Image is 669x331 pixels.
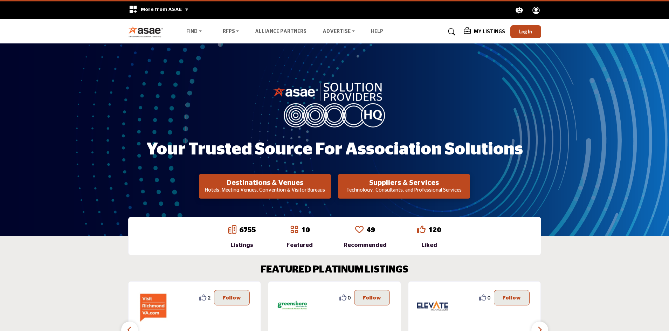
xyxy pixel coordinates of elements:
[464,28,505,36] div: My Listings
[199,174,331,199] button: Destinations & Venues Hotels, Meeting Venues, Convention & Visitor Bureaus
[366,227,375,234] a: 49
[261,264,408,276] h2: FEATURED PLATINUM LISTINGS
[371,29,383,34] a: Help
[228,241,256,249] div: Listings
[510,25,541,38] button: Log In
[354,290,390,305] button: Follow
[428,227,441,234] a: 120
[255,29,306,34] a: Alliance Partners
[417,241,441,249] div: Liked
[128,26,167,37] img: Site Logo
[223,294,241,302] p: Follow
[287,241,313,249] div: Featured
[441,26,460,37] a: Search
[301,227,310,234] a: 10
[340,179,468,187] h2: Suppliers & Services
[494,290,530,305] button: Follow
[201,179,329,187] h2: Destinations & Venues
[503,294,521,302] p: Follow
[318,27,360,37] a: Advertise
[488,294,490,301] span: 0
[348,294,351,301] span: 0
[214,290,250,305] button: Follow
[474,29,505,35] h5: My Listings
[218,27,244,37] a: RFPs
[273,81,396,127] img: image
[239,227,256,234] a: 6755
[146,139,523,160] h1: Your Trusted Source for Association Solutions
[208,294,211,301] span: 2
[181,27,207,37] a: Find
[290,225,298,235] a: Go to Featured
[338,174,470,199] button: Suppliers & Services Technology, Consultants, and Professional Services
[417,290,448,322] img: Elevate Management Company
[363,294,381,302] p: Follow
[417,225,426,234] i: Go to Liked
[141,7,189,12] span: More from ASAE
[124,1,193,19] div: More from ASAE
[201,187,329,194] p: Hotels, Meeting Venues, Convention & Visitor Bureaus
[355,225,364,235] a: Go to Recommended
[340,187,468,194] p: Technology, Consultants, and Professional Services
[137,290,168,322] img: Richmond Region Tourism
[519,28,532,34] span: Log In
[344,241,387,249] div: Recommended
[277,290,308,322] img: Greensboro Area CVB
